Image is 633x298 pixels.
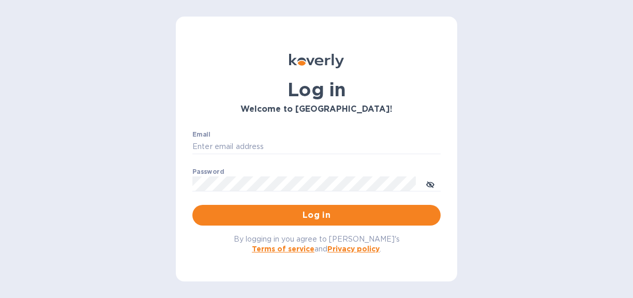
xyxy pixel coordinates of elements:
[327,245,380,253] a: Privacy policy
[201,209,432,221] span: Log in
[192,169,224,175] label: Password
[289,54,344,68] img: Koverly
[234,235,400,253] span: By logging in you agree to [PERSON_NAME]'s and .
[192,205,441,226] button: Log in
[192,131,210,138] label: Email
[192,139,441,155] input: Enter email address
[252,245,314,253] a: Terms of service
[192,79,441,100] h1: Log in
[192,105,441,114] h3: Welcome to [GEOGRAPHIC_DATA]!
[420,173,441,194] button: toggle password visibility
